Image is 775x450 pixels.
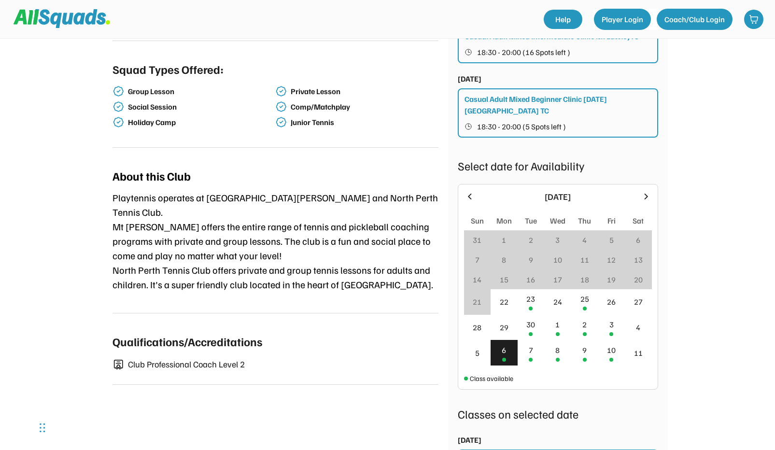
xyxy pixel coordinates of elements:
div: 11 [580,254,589,266]
div: 20 [634,274,643,285]
div: 13 [634,254,643,266]
div: Comp/Matchplay [291,102,437,112]
button: Coach/Club Login [657,9,733,30]
div: 7 [529,344,533,356]
div: 1 [502,234,506,246]
div: 23 [526,293,535,305]
div: Group Lesson [128,87,274,96]
div: 8 [502,254,506,266]
div: 27 [634,296,643,308]
div: Fri [607,215,616,226]
div: 1 [555,319,560,330]
div: 24 [553,296,562,308]
div: 26 [607,296,616,308]
div: 6 [636,234,640,246]
div: 2 [529,234,533,246]
div: 9 [529,254,533,266]
div: 7 [475,254,479,266]
div: Classes on selected date [458,405,658,422]
div: 11 [634,347,643,359]
span: 18:30 - 20:00 (5 Spots left ) [477,123,566,130]
div: 4 [582,234,587,246]
img: check-verified-01.svg [113,85,124,97]
div: 3 [555,234,560,246]
div: 19 [607,274,616,285]
a: Help [544,10,582,29]
div: 8 [555,344,560,356]
div: Private Lesson [291,87,437,96]
div: 18 [580,274,589,285]
div: 29 [500,322,508,333]
div: Squad Types Offered: [113,60,224,78]
div: About this Club [113,167,191,184]
div: 4 [636,322,640,333]
div: Sun [471,215,484,226]
div: 16 [526,274,535,285]
img: Squad%20Logo.svg [14,9,110,28]
span: 18:30 - 20:00 (16 Spots left ) [477,48,570,56]
div: 28 [473,322,481,333]
div: Junior Tennis [291,118,437,127]
img: check-verified-01.svg [275,85,287,97]
div: 30 [526,319,535,330]
div: Social Session [128,102,274,112]
div: Holiday Camp [128,118,274,127]
div: Sat [633,215,644,226]
div: Casual Adult Mixed Beginner Clinic [DATE] [GEOGRAPHIC_DATA] TC [465,93,652,116]
div: 9 [582,344,587,356]
div: Thu [578,215,591,226]
button: 18:30 - 20:00 (16 Spots left ) [465,46,652,58]
img: check-verified-01.svg [113,116,124,128]
div: 10 [553,254,562,266]
button: Player Login [594,9,651,30]
div: 15 [500,274,508,285]
div: 3 [609,319,614,330]
div: 14 [473,274,481,285]
div: Select date for Availability [458,157,658,174]
div: Playtennis operates at [GEOGRAPHIC_DATA][PERSON_NAME] and North Perth Tennis Club. Mt [PERSON_NAM... [113,190,438,292]
div: 22 [500,296,508,308]
div: 25 [580,293,589,305]
div: 5 [475,347,479,359]
img: check-verified-01.svg [275,116,287,128]
div: 5 [609,234,614,246]
div: Mon [496,215,512,226]
div: [DATE] [458,73,481,84]
div: 6 [502,344,506,356]
img: check-verified-01.svg [275,101,287,112]
div: 21 [473,296,481,308]
div: Club Professional Coach Level 2 [128,358,438,371]
div: 2 [582,319,587,330]
div: Class available [470,373,513,383]
div: [DATE] [480,190,635,203]
img: certificate-01.svg [113,359,124,370]
div: Qualifications/Accreditations [113,333,262,350]
button: 18:30 - 20:00 (5 Spots left ) [465,120,652,133]
img: shopping-cart-01%20%281%29.svg [749,14,759,24]
div: Tue [525,215,537,226]
div: 10 [607,344,616,356]
div: 17 [553,274,562,285]
div: 31 [473,234,481,246]
div: Wed [550,215,565,226]
div: 12 [607,254,616,266]
div: [DATE] [458,434,481,446]
img: check-verified-01.svg [113,101,124,112]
